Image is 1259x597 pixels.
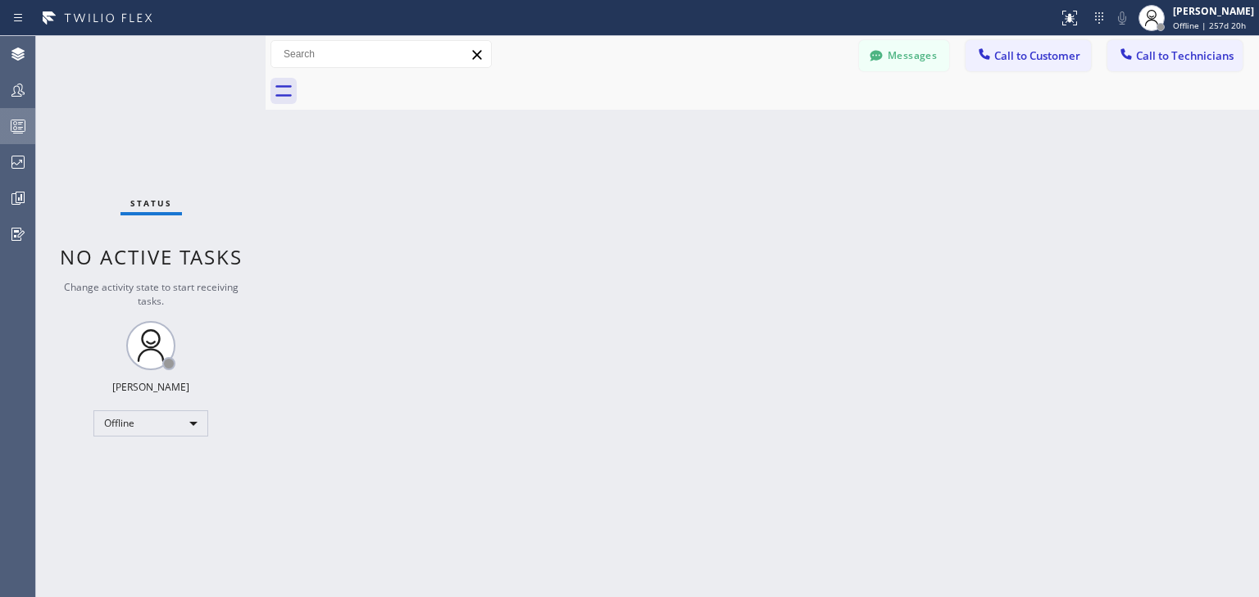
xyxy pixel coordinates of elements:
[1173,4,1254,18] div: [PERSON_NAME]
[130,197,172,209] span: Status
[1111,7,1134,29] button: Mute
[966,40,1091,71] button: Call to Customer
[112,380,189,394] div: [PERSON_NAME]
[994,48,1080,63] span: Call to Customer
[1136,48,1234,63] span: Call to Technicians
[859,40,949,71] button: Messages
[60,243,243,270] span: No active tasks
[271,41,491,67] input: Search
[1107,40,1243,71] button: Call to Technicians
[64,280,239,308] span: Change activity state to start receiving tasks.
[1173,20,1246,31] span: Offline | 257d 20h
[93,410,208,436] div: Offline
